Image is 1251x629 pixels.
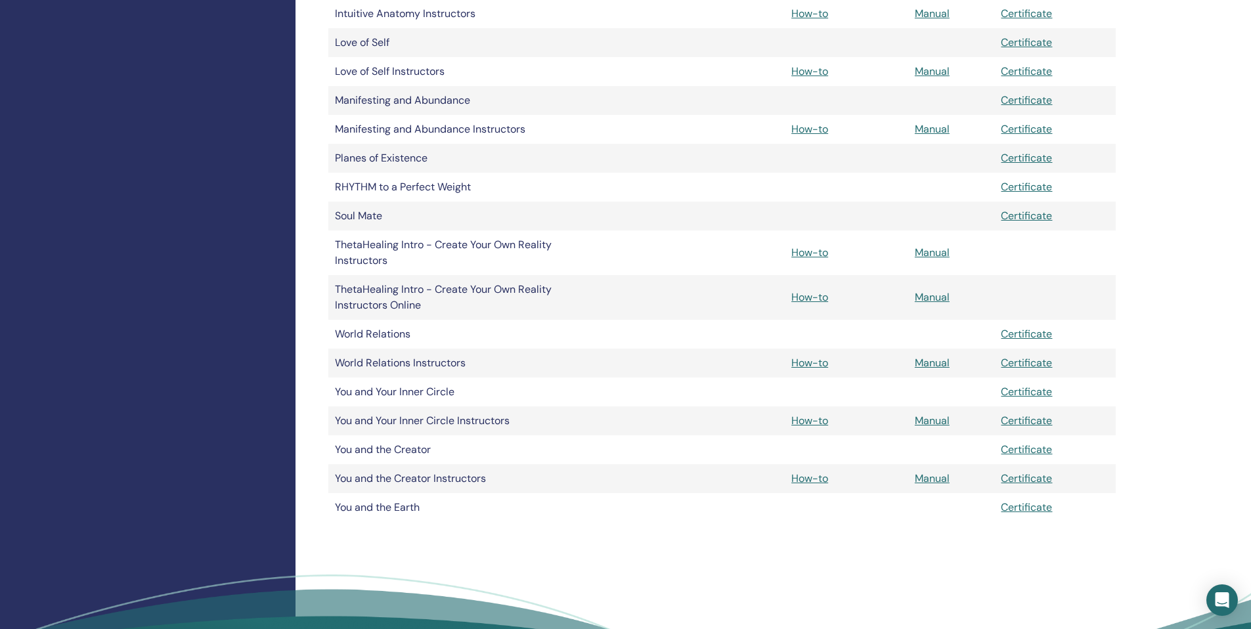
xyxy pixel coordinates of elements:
a: How-to [791,290,828,304]
td: Manifesting and Abundance Instructors [328,115,565,144]
a: Manual [915,122,950,136]
td: Love of Self Instructors [328,57,565,86]
a: Certificate [1001,180,1052,194]
a: How-to [791,122,828,136]
a: Certificate [1001,209,1052,223]
a: Manual [915,414,950,427]
a: Certificate [1001,64,1052,78]
td: Manifesting and Abundance [328,86,565,115]
td: RHYTHM to a Perfect Weight [328,173,565,202]
a: Certificate [1001,443,1052,456]
td: You and the Earth [328,493,565,522]
td: World Relations [328,320,565,349]
a: Certificate [1001,122,1052,136]
td: You and Your Inner Circle Instructors [328,406,565,435]
td: World Relations Instructors [328,349,565,378]
a: Manual [915,290,950,304]
td: ThetaHealing Intro - Create Your Own Reality Instructors [328,230,565,275]
a: Manual [915,356,950,370]
td: Soul Mate [328,202,565,230]
a: How-to [791,414,828,427]
a: Certificate [1001,471,1052,485]
td: ThetaHealing Intro - Create Your Own Reality Instructors Online [328,275,565,320]
a: How-to [791,246,828,259]
div: Open Intercom Messenger [1206,584,1238,616]
a: Certificate [1001,500,1052,514]
a: How-to [791,64,828,78]
td: You and Your Inner Circle [328,378,565,406]
a: Certificate [1001,414,1052,427]
a: Manual [915,471,950,485]
a: Certificate [1001,385,1052,399]
a: Certificate [1001,7,1052,20]
a: Certificate [1001,35,1052,49]
td: You and the Creator Instructors [328,464,565,493]
a: How-to [791,7,828,20]
a: Certificate [1001,327,1052,341]
a: Manual [915,246,950,259]
a: How-to [791,356,828,370]
td: Planes of Existence [328,144,565,173]
a: How-to [791,471,828,485]
a: Manual [915,7,950,20]
td: Love of Self [328,28,565,57]
a: Certificate [1001,356,1052,370]
a: Certificate [1001,93,1052,107]
a: Manual [915,64,950,78]
a: Certificate [1001,151,1052,165]
td: You and the Creator [328,435,565,464]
